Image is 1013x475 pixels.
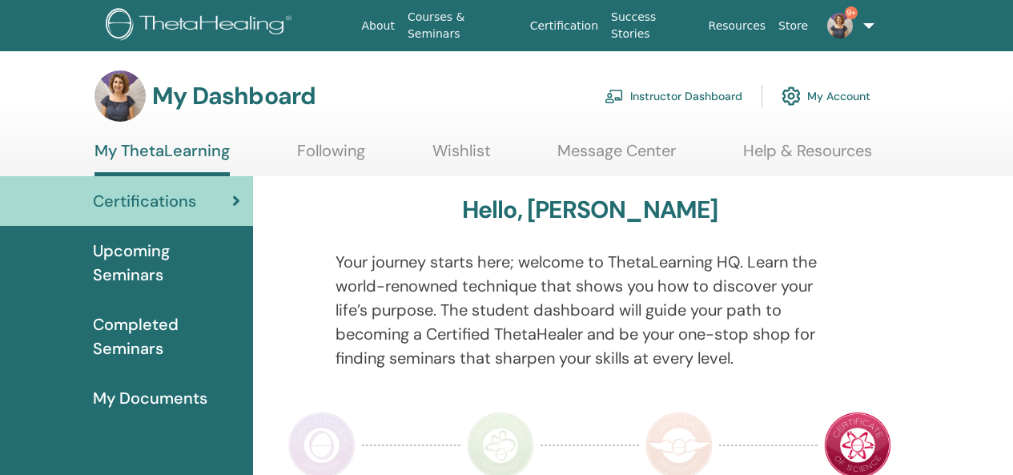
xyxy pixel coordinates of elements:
a: Store [772,11,814,41]
span: Certifications [93,189,196,213]
h3: Hello, [PERSON_NAME] [462,195,718,224]
h3: My Dashboard [152,82,316,111]
a: My ThetaLearning [94,141,230,176]
a: My Account [782,78,870,114]
a: Wishlist [432,141,491,172]
a: Courses & Seminars [401,2,524,49]
span: 9+ [845,6,858,19]
img: default.jpg [827,13,853,38]
span: My Documents [93,386,207,410]
a: About [356,11,401,41]
a: Certification [524,11,605,41]
a: Success Stories [605,2,701,49]
img: default.jpg [94,70,146,122]
img: chalkboard-teacher.svg [605,89,624,103]
a: Help & Resources [743,141,872,172]
p: Your journey starts here; welcome to ThetaLearning HQ. Learn the world-renowned technique that sh... [336,250,845,370]
span: Upcoming Seminars [93,239,240,287]
img: cog.svg [782,83,801,110]
a: Resources [702,11,773,41]
img: logo.png [106,8,297,44]
a: Following [297,141,365,172]
a: Instructor Dashboard [605,78,742,114]
span: Completed Seminars [93,312,240,360]
a: Message Center [557,141,676,172]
